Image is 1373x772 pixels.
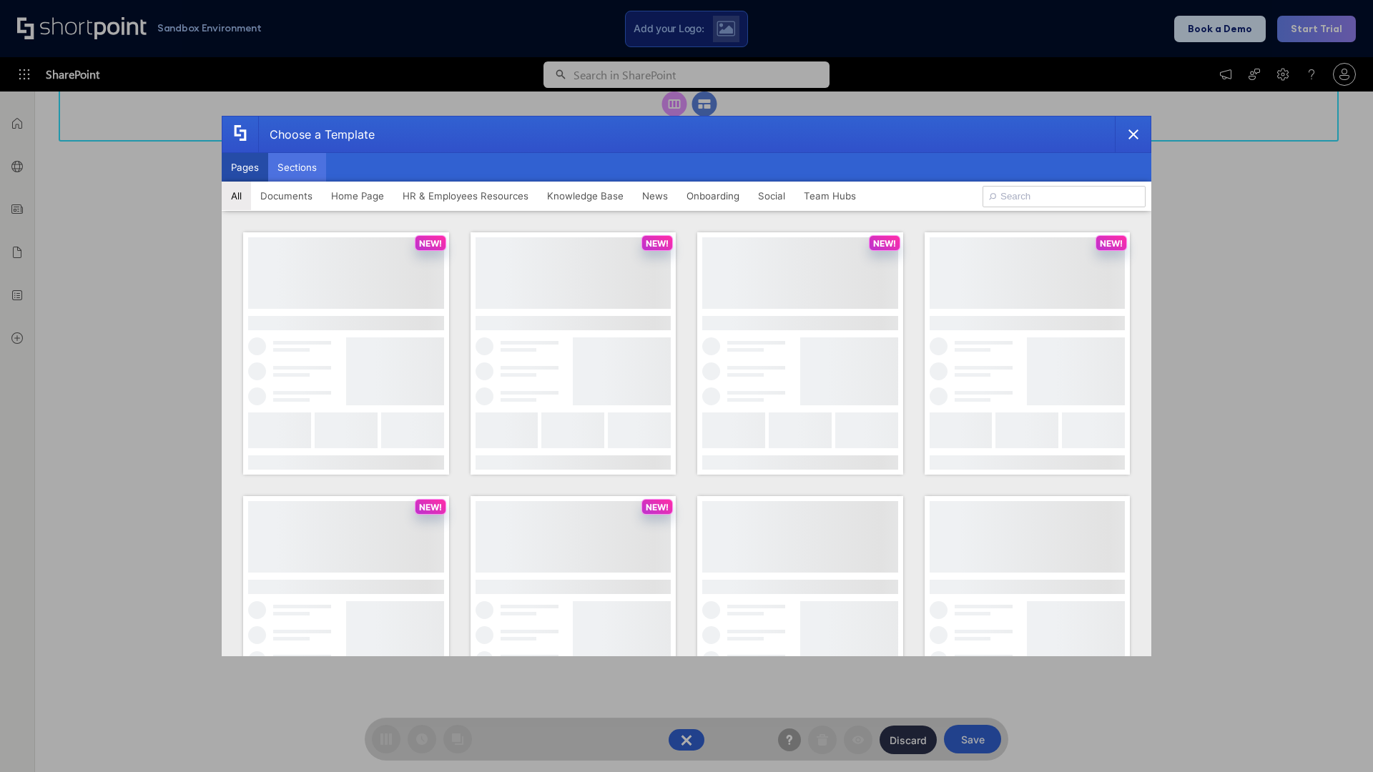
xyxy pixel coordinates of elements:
input: Search [983,186,1146,207]
p: NEW! [646,502,669,513]
button: Pages [222,153,268,182]
iframe: Chat Widget [1301,703,1373,772]
div: template selector [222,116,1151,656]
button: HR & Employees Resources [393,182,538,210]
p: NEW! [419,238,442,249]
button: Home Page [322,182,393,210]
button: Knowledge Base [538,182,633,210]
button: Documents [251,182,322,210]
p: NEW! [419,502,442,513]
p: NEW! [1100,238,1123,249]
button: Social [749,182,794,210]
div: Choose a Template [258,117,375,152]
button: Sections [268,153,326,182]
button: Onboarding [677,182,749,210]
button: All [222,182,251,210]
p: NEW! [646,238,669,249]
button: Team Hubs [794,182,865,210]
button: News [633,182,677,210]
p: NEW! [873,238,896,249]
